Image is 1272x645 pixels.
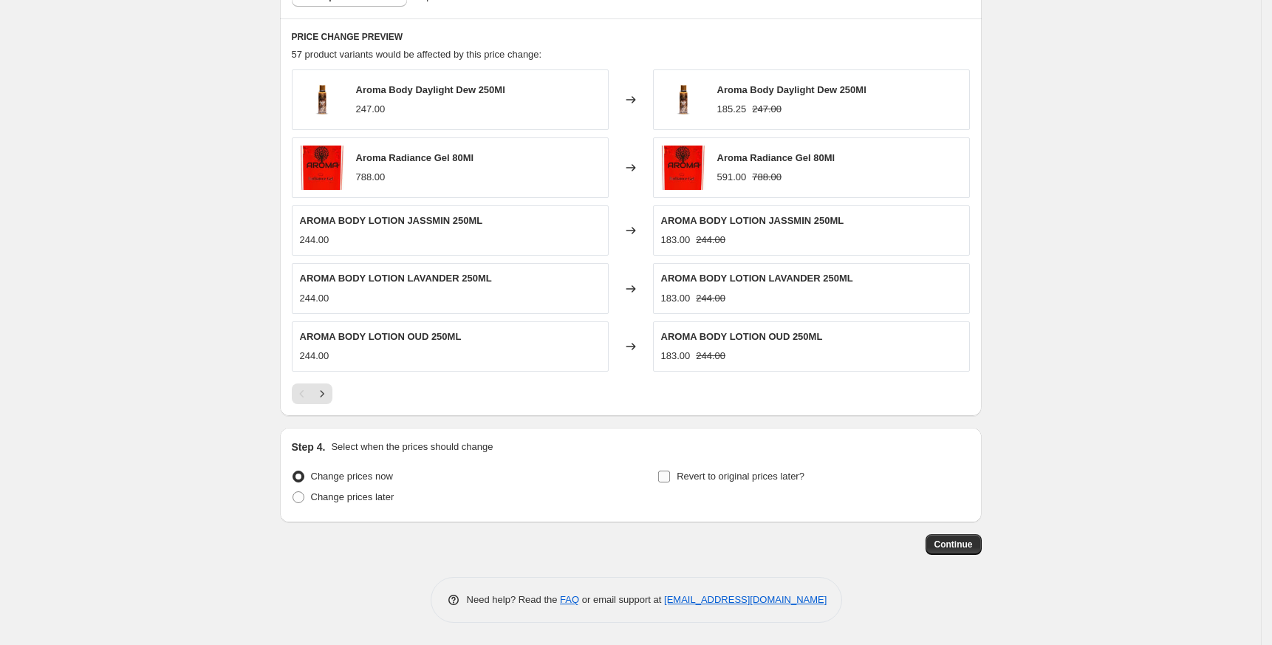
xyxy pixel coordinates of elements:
[300,215,483,226] span: AROMA BODY LOTION JASSMIN 250ML
[661,146,705,190] img: 83245_80x.jpg
[717,170,747,185] div: 591.00
[579,594,664,605] span: or email support at
[717,102,747,117] div: 185.25
[356,102,386,117] div: 247.00
[300,349,329,364] div: 244.00
[292,383,332,404] nav: Pagination
[300,233,329,248] div: 244.00
[752,170,782,185] strike: 788.00
[752,102,782,117] strike: 247.00
[467,594,561,605] span: Need help? Read the
[300,78,344,122] img: 83268_e6addb70-94ad-4a75-9370-dc194d58069f_80x.webp
[300,273,492,284] span: AROMA BODY LOTION LAVANDER 250ML
[300,331,462,342] span: AROMA BODY LOTION OUD 250ML
[312,383,332,404] button: Next
[292,49,542,60] span: 57 product variants would be affected by this price change:
[356,84,505,95] span: Aroma Body Daylight Dew 250Ml
[664,594,827,605] a: [EMAIL_ADDRESS][DOMAIN_NAME]
[356,170,386,185] div: 788.00
[661,273,853,284] span: AROMA BODY LOTION LAVANDER 250ML
[677,471,804,482] span: Revert to original prices later?
[560,594,579,605] a: FAQ
[696,349,725,364] strike: 244.00
[661,291,691,306] div: 183.00
[331,440,493,454] p: Select when the prices should change
[292,440,326,454] h2: Step 4.
[717,84,866,95] span: Aroma Body Daylight Dew 250Ml
[696,233,725,248] strike: 244.00
[311,471,393,482] span: Change prices now
[661,349,691,364] div: 183.00
[311,491,394,502] span: Change prices later
[300,146,344,190] img: 83245_80x.jpg
[661,78,705,122] img: 83268_e6addb70-94ad-4a75-9370-dc194d58069f_80x.webp
[696,291,725,306] strike: 244.00
[661,331,823,342] span: AROMA BODY LOTION OUD 250ML
[717,152,835,163] span: Aroma Radiance Gel 80Ml
[661,233,691,248] div: 183.00
[356,152,474,163] span: Aroma Radiance Gel 80Ml
[300,291,329,306] div: 244.00
[934,539,973,550] span: Continue
[292,31,970,43] h6: PRICE CHANGE PREVIEW
[661,215,844,226] span: AROMA BODY LOTION JASSMIN 250ML
[926,534,982,555] button: Continue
